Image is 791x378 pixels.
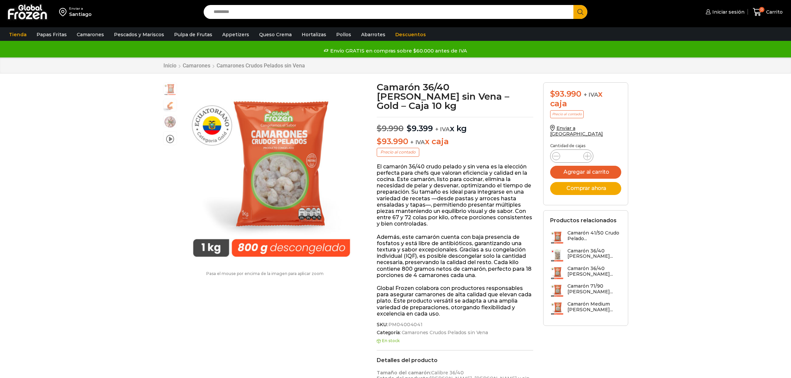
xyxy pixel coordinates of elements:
a: Hortalizas [298,28,330,41]
div: x caja [550,89,621,109]
span: + IVA [410,139,425,145]
span: 0 [759,7,764,12]
img: address-field-icon.svg [59,6,69,18]
a: Pulpa de Frutas [171,28,216,41]
a: Papas Fritas [33,28,70,41]
a: Camarón Medium [PERSON_NAME]... [550,301,621,316]
input: Product quantity [565,151,578,161]
p: Cantidad de cajas [550,143,621,148]
p: Además, este camarón cuenta con baja presencia de fosfatos y está libre de antibióticos, garantiz... [377,234,533,278]
h3: Camarón Medium [PERSON_NAME]... [567,301,621,313]
h3: Camarón 41/50 Crudo Pelado... [567,230,621,241]
span: PM04004041 [163,83,177,96]
a: Pescados y Mariscos [111,28,167,41]
a: Camarones [182,62,211,69]
a: Tienda [6,28,30,41]
span: $ [550,89,555,99]
span: SKU: [377,322,533,328]
a: Enviar a [GEOGRAPHIC_DATA] [550,125,603,137]
a: Descuentos [392,28,429,41]
a: Appetizers [219,28,252,41]
span: $ [407,124,412,133]
p: Precio al contado [550,110,584,118]
span: Categoría: [377,330,533,335]
span: PM04004041 [387,322,423,328]
span: + IVA [435,126,450,133]
p: x kg [377,117,533,134]
bdi: 93.990 [377,137,408,146]
div: Enviar a [69,6,92,11]
bdi: 9.990 [377,124,404,133]
h2: Productos relacionados [550,217,617,224]
p: El camarón 36/40 crudo pelado y sin vena es la elección perfecta para chefs que valoran eficienci... [377,163,533,227]
a: Iniciar sesión [704,5,744,19]
span: + IVA [584,91,598,98]
p: En stock [377,338,533,343]
span: camarones-2 [163,115,177,129]
a: Camarón 36/40 [PERSON_NAME]... [550,248,621,262]
h1: Camarón 36/40 [PERSON_NAME] sin Vena – Gold – Caja 10 kg [377,82,533,110]
a: Camarones Crudos Pelados sin Vena [401,330,488,335]
bdi: 93.990 [550,89,581,99]
strong: Tamaño del camarón: [377,370,431,376]
a: Queso Crema [256,28,295,41]
h3: Camarón 36/40 [PERSON_NAME]... [567,266,621,277]
a: Camarones [73,28,107,41]
h3: Camarón 71/90 [PERSON_NAME]... [567,283,621,295]
h2: Detalles del producto [377,357,533,363]
a: Camarón 71/90 [PERSON_NAME]... [550,283,621,298]
button: Comprar ahora [550,182,621,195]
nav: Breadcrumb [163,62,305,69]
span: $ [377,137,382,146]
p: x caja [377,137,533,146]
p: Pasa el mouse por encima de la imagen para aplicar zoom [163,271,367,276]
a: 0 Carrito [751,4,784,20]
button: Search button [573,5,587,19]
p: Precio al contado [377,148,419,156]
h3: Camarón 36/40 [PERSON_NAME]... [567,248,621,259]
a: Pollos [333,28,354,41]
bdi: 9.399 [407,124,433,133]
p: Global Frozen colabora con productores responsables para asegurar camarones de alta calidad que e... [377,285,533,317]
a: Camarón 41/50 Crudo Pelado... [550,230,621,244]
a: Inicio [163,62,177,69]
a: Camarón 36/40 [PERSON_NAME]... [550,266,621,280]
div: Santiago [69,11,92,18]
a: Abarrotes [358,28,389,41]
a: Camarones Crudos Pelados sin Vena [216,62,305,69]
span: Carrito [764,9,783,15]
span: $ [377,124,382,133]
span: Iniciar sesión [711,9,744,15]
span: camaron-sin-cascara [163,99,177,112]
button: Agregar al carrito [550,166,621,179]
